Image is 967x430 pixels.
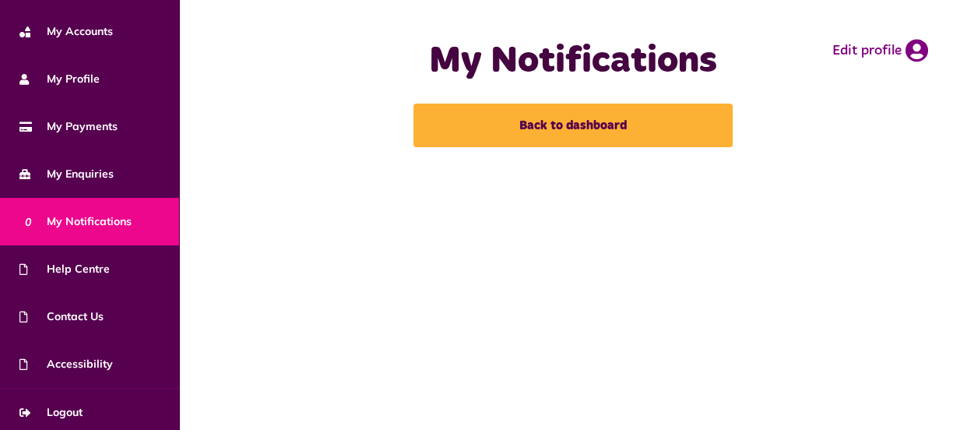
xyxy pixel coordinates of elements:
[19,308,104,325] span: Contact Us
[19,118,118,135] span: My Payments
[19,213,132,230] span: My Notifications
[19,404,83,421] span: Logout
[19,71,100,87] span: My Profile
[19,356,113,372] span: Accessibility
[392,39,754,84] h1: My Notifications
[832,39,928,62] a: Edit profile
[19,213,37,230] span: 0
[413,104,733,147] a: Back to dashboard
[19,261,110,277] span: Help Centre
[19,166,114,182] span: My Enquiries
[19,23,113,40] span: My Accounts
